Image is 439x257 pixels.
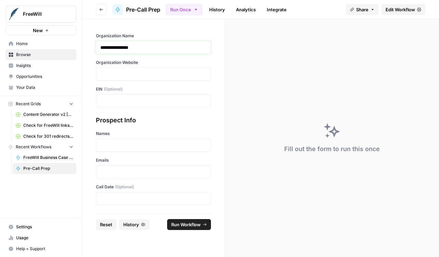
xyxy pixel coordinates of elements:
label: Names [96,131,211,137]
a: Edit Workflow [381,4,425,15]
button: Help + Support [5,243,76,254]
span: FreeWill Business Case Generator v2 [23,154,73,161]
label: EIN [96,86,211,92]
span: Content Generator v2 [DRAFT] Test [23,111,73,118]
span: Edit Workflow [386,6,415,13]
a: Home [5,38,76,49]
a: Pre-Call Prep [112,4,160,15]
a: Settings [5,221,76,232]
button: Share [346,4,379,15]
a: Content Generator v2 [DRAFT] Test [13,109,76,120]
label: Emails [96,157,211,163]
img: FreeWill Logo [8,8,20,20]
span: Run Workflow [171,221,201,228]
span: Insights [16,63,73,69]
button: History [119,219,149,230]
button: Recent Workflows [5,142,76,152]
button: Workspace: FreeWill [5,5,76,23]
span: New [33,27,43,34]
button: Run Once [166,4,202,15]
label: Call Date [96,184,211,190]
span: Your Data [16,84,73,91]
a: History [205,4,229,15]
span: Opportunities [16,73,73,80]
a: FreeWill Business Case Generator v2 [13,152,76,163]
span: Usage [16,235,73,241]
a: Usage [5,232,76,243]
a: Your Data [5,82,76,93]
span: Pre-Call Prep [126,5,160,14]
span: Recent Grids [16,101,41,107]
span: Settings [16,224,73,230]
button: Reset [96,219,116,230]
span: (Optional) [115,184,134,190]
span: Share [356,6,368,13]
a: Pre-Call Prep [13,163,76,174]
a: Check for 301 redirects on page Grid [13,131,76,142]
span: Check for FreeWill links on partner's external website [23,122,73,128]
label: Organization Name [96,33,211,39]
span: Home [16,41,73,47]
span: Recent Workflows [16,144,51,150]
button: Recent Grids [5,99,76,109]
label: Organization Website [96,59,211,66]
span: (Optional) [104,86,123,92]
a: Check for FreeWill links on partner's external website [13,120,76,131]
span: Browse [16,52,73,58]
a: Insights [5,60,76,71]
span: Check for 301 redirects on page Grid [23,133,73,139]
a: Analytics [232,4,260,15]
a: Integrate [263,4,291,15]
span: History [123,221,139,228]
a: Opportunities [5,71,76,82]
button: Run Workflow [167,219,211,230]
div: Fill out the form to run this once [284,144,380,154]
span: Help + Support [16,246,73,252]
span: Reset [100,221,112,228]
a: Browse [5,49,76,60]
span: Pre-Call Prep [23,165,73,172]
span: FreeWill [23,11,64,17]
button: New [5,25,76,36]
div: Prospect Info [96,116,211,125]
